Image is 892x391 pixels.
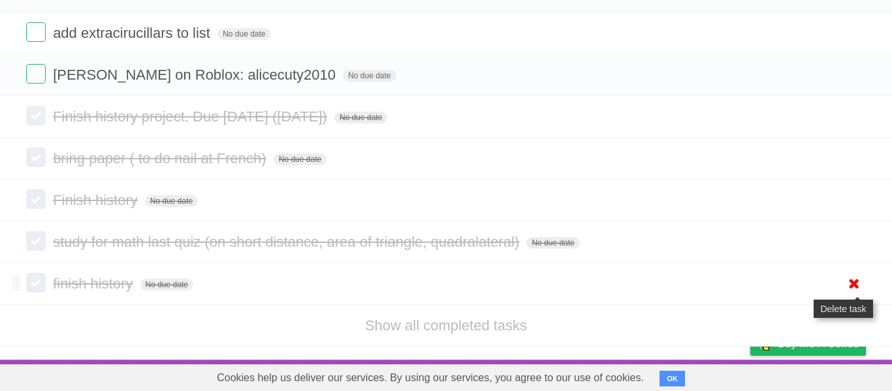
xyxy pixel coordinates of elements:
label: Done [26,64,46,84]
label: Done [26,148,46,167]
span: Buy me a coffee [778,332,859,355]
label: Done [26,106,46,125]
span: Finish history [53,192,141,208]
span: No due date [334,112,387,123]
span: bring paper ( to do nail at French) [53,150,270,166]
label: Done [26,22,46,42]
span: [PERSON_NAME] on Roblox: alicecuty2010 [53,67,339,83]
a: Developers [620,363,673,388]
span: No due date [140,279,193,290]
a: Privacy [733,363,767,388]
a: Terms [689,363,718,388]
span: No due date [217,28,270,40]
label: Done [26,231,46,251]
label: Done [26,189,46,209]
a: Show all completed tasks [365,317,527,334]
a: Suggest a feature [784,363,866,388]
span: Cookies help us deliver our services. By using our services, you agree to our use of cookies. [204,365,657,391]
button: OK [660,371,685,386]
span: No due date [145,195,198,207]
span: add extracirucillars to list [53,25,214,41]
span: study for math last quiz (on short distance, area of triangle, quadralateral) [53,234,522,250]
span: No due date [526,237,579,249]
span: No due date [274,153,327,165]
a: About [577,363,604,388]
span: Finish history project. Due [DATE] ([DATE]) [53,108,330,125]
label: Done [26,273,46,292]
span: finish history [53,275,136,292]
span: No due date [343,70,396,82]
